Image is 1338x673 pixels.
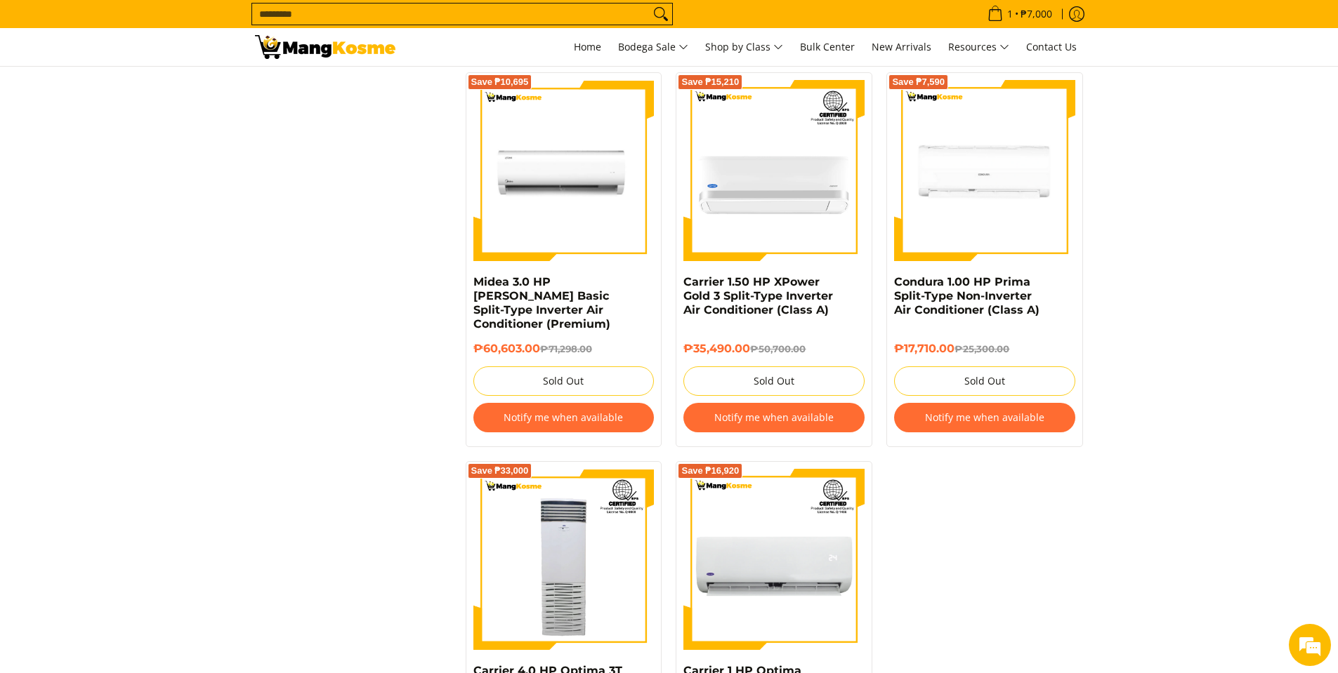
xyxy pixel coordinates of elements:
[206,432,255,451] em: Submit
[473,403,655,432] button: Notify me when available
[473,342,655,356] h6: ₱60,603.00
[1026,40,1077,53] span: Contact Us
[471,467,529,475] span: Save ₱33,000
[705,39,783,56] span: Shop by Class
[681,467,739,475] span: Save ₱16,920
[683,80,865,261] img: Carrier 1.50 HP XPower Gold 3 Split-Type Inverter Air Conditioner (Class A)
[793,28,862,66] a: Bulk Center
[7,383,268,432] textarea: Type your message and click 'Submit'
[683,403,865,432] button: Notify me when available
[473,469,655,650] img: Carrier 4.0 HP Optima 3T Inverter Floor Mounted Air Conditioner (Class B)
[983,6,1056,22] span: •
[1018,9,1054,19] span: ₱7,000
[698,28,790,66] a: Shop by Class
[611,28,695,66] a: Bodega Sale
[894,275,1039,316] a: Condura 1.00 HP Prima Split-Type Non-Inverter Air Conditioner (Class A)
[29,177,245,319] span: We are offline. Please leave us a message.
[683,366,865,396] button: Sold Out
[955,343,1009,354] del: ₱25,300.00
[683,275,833,316] a: Carrier 1.50 HP XPower Gold 3 Split-Type Inverter Air Conditioner (Class A)
[618,39,688,56] span: Bodega Sale
[650,4,672,25] button: Search
[872,40,931,53] span: New Arrivals
[894,342,1075,356] h6: ₱17,710.00
[473,275,610,331] a: Midea 3.0 HP [PERSON_NAME] Basic Split-Type Inverter Air Conditioner (Premium)
[941,28,1016,66] a: Resources
[473,366,655,396] button: Sold Out
[865,28,938,66] a: New Arrivals
[892,78,945,86] span: Save ₱7,590
[255,35,395,59] img: Bodega Sale Aircon l Mang Kosme: Home Appliances Warehouse Sale Split Type
[1005,9,1015,19] span: 1
[800,40,855,53] span: Bulk Center
[471,78,529,86] span: Save ₱10,695
[574,40,601,53] span: Home
[567,28,608,66] a: Home
[948,39,1009,56] span: Resources
[230,7,264,41] div: Minimize live chat window
[894,366,1075,396] button: Sold Out
[683,469,865,650] img: Carrier 1 HP Optima Split-Type Inverter Air Conditioner (Class B)
[894,80,1075,261] img: Condura 1.00 HP Prima Split-Type Non-Inverter Air Conditioner (Class A)
[894,403,1075,432] button: Notify me when available
[750,343,806,354] del: ₱50,700.00
[540,343,592,354] del: ₱71,298.00
[681,78,739,86] span: Save ₱15,210
[473,80,655,261] img: Midea 3.0 HP Celest Basic Split-Type Inverter Air Conditioner (Premium)
[1019,28,1084,66] a: Contact Us
[73,79,236,97] div: Leave a message
[409,28,1084,66] nav: Main Menu
[683,342,865,356] h6: ₱35,490.00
